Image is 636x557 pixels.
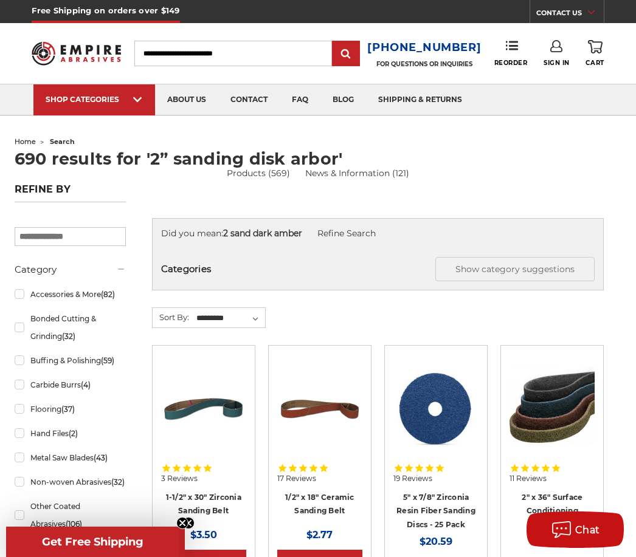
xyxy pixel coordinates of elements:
[111,477,125,487] span: (32)
[101,356,114,365] span: (59)
[15,398,126,420] a: Flooring
[101,290,115,299] span: (82)
[161,366,246,451] img: 1-1/2" x 30" Sanding Belt - Zirconia
[15,350,126,371] a: Buffing & Polishing
[334,42,358,66] input: Submit
[277,366,362,451] img: 1/2" x 18" Ceramic File Belt
[61,405,75,414] span: (37)
[62,332,75,341] span: (32)
[510,354,595,466] a: 2"x36" Surface Conditioning Sanding Belts
[575,524,600,536] span: Chat
[190,529,217,541] span: $3.50
[176,517,188,529] button: Close teaser
[223,228,302,239] strong: 2 sand dark amber
[522,493,582,529] a: 2" x 36" Surface Conditioning Sanding Belt
[15,284,126,305] a: Accessories & More
[50,137,75,146] span: search
[94,453,108,462] span: (43)
[536,6,604,23] a: CONTACT US
[155,84,218,115] a: about us
[15,374,126,395] a: Carbide Burrs
[218,84,280,115] a: contact
[6,527,179,557] div: Get Free ShippingClose teaser
[46,95,143,104] div: SHOP CATEGORIES
[227,168,290,179] a: Products (569)
[32,36,120,70] img: Empire Abrasives
[153,308,189,326] label: Sort By:
[367,39,481,56] a: [PHONE_NUMBER]
[195,309,265,327] select: Sort By:
[306,529,333,541] span: $2.77
[305,167,409,180] a: News & Information (121)
[69,429,78,438] span: (2)
[15,151,622,167] h1: 690 results for '2” sanding disk arbor'
[420,536,452,547] span: $20.59
[161,354,246,466] a: 1-1/2" x 30" Sanding Belt - Zirconia
[586,59,604,67] span: Cart
[15,262,126,277] h5: Category
[393,475,432,482] span: 19 Reviews
[510,475,547,482] span: 11 Reviews
[66,519,82,528] span: (106)
[42,535,143,548] span: Get Free Shipping
[15,423,126,444] a: Hand Files
[277,354,362,466] a: 1/2" x 18" Ceramic File Belt
[277,475,316,482] span: 17 Reviews
[81,380,91,389] span: (4)
[527,511,624,548] button: Chat
[285,493,354,516] a: 1/2" x 18" Ceramic Sanding Belt
[15,308,126,347] a: Bonded Cutting & Grinding
[161,227,595,240] div: Did you mean:
[435,257,595,281] button: Show category suggestions
[317,228,376,239] a: Refine Search
[15,447,126,468] a: Metal Saw Blades
[15,471,126,493] a: Non-woven Abrasives
[182,517,195,529] button: Close teaser
[393,366,479,451] img: 5 inch zirc resin fiber disc
[161,257,595,281] h5: Categories
[15,137,36,146] a: home
[393,354,479,466] a: 5 inch zirc resin fiber disc
[544,59,570,67] span: Sign In
[166,493,241,516] a: 1-1/2" x 30" Zirconia Sanding Belt
[396,493,475,529] a: 5" x 7/8" Zirconia Resin Fiber Sanding Discs - 25 Pack
[15,496,126,535] a: Other Coated Abrasives
[494,40,528,66] a: Reorder
[320,84,366,115] a: blog
[366,84,474,115] a: shipping & returns
[15,183,126,202] h5: Refine by
[161,475,198,482] span: 3 Reviews
[510,366,595,451] img: 2"x36" Surface Conditioning Sanding Belts
[367,60,481,68] p: FOR QUESTIONS OR INQUIRIES
[280,84,320,115] a: faq
[494,59,528,67] span: Reorder
[586,40,604,67] a: Cart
